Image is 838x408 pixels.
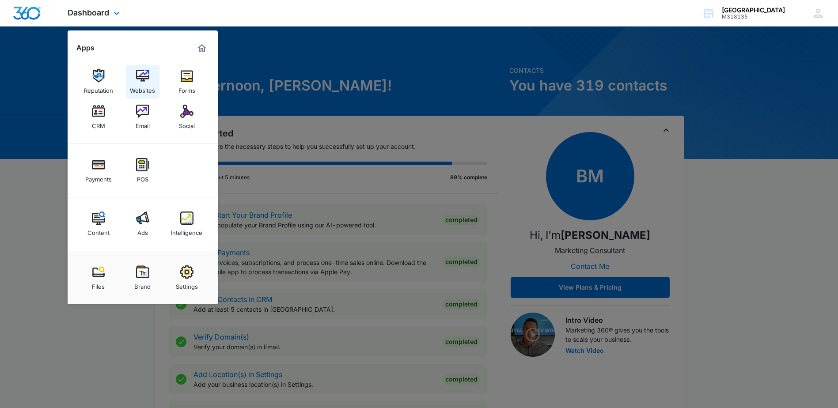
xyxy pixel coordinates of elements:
[84,83,113,94] div: Reputation
[85,171,112,183] div: Payments
[126,65,159,98] a: Websites
[87,225,110,236] div: Content
[178,83,195,94] div: Forms
[136,118,150,129] div: Email
[171,225,202,236] div: Intelligence
[195,41,209,55] a: Marketing 360® Dashboard
[176,279,198,290] div: Settings
[82,65,115,98] a: Reputation
[82,154,115,187] a: Payments
[126,100,159,134] a: Email
[179,118,195,129] div: Social
[82,261,115,295] a: Files
[130,83,155,94] div: Websites
[126,207,159,241] a: Ads
[137,225,148,236] div: Ads
[170,100,204,134] a: Social
[134,279,151,290] div: Brand
[82,100,115,134] a: CRM
[170,65,204,98] a: Forms
[76,44,95,52] h2: Apps
[722,14,785,20] div: account id
[68,8,109,17] span: Dashboard
[82,207,115,241] a: Content
[126,261,159,295] a: Brand
[170,261,204,295] a: Settings
[126,154,159,187] a: POS
[92,118,105,129] div: CRM
[137,171,148,183] div: POS
[722,7,785,14] div: account name
[92,279,105,290] div: Files
[170,207,204,241] a: Intelligence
